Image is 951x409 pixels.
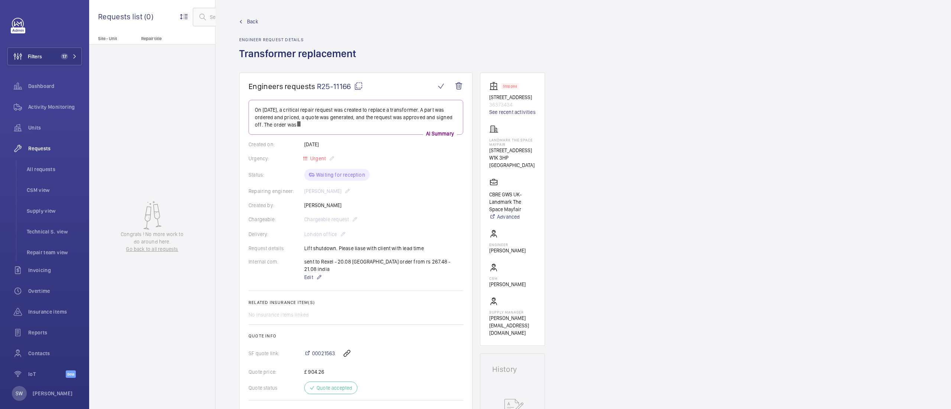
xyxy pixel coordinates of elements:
span: 17 [61,53,68,59]
h1: History [492,366,533,373]
span: Dashboard [28,82,82,90]
span: Activity Monitoring [28,103,82,111]
p: On [DATE], a critical repair request was created to replace a transformer. A part was ordered and... [255,106,457,128]
p: [PERSON_NAME][EMAIL_ADDRESS][DOMAIN_NAME] [489,314,536,337]
span: Invoicing [28,266,82,274]
span: Repair team view [27,249,82,256]
span: Back [247,18,258,25]
p: Supply manager [489,310,536,314]
a: Advanced [489,213,536,220]
span: Supply view [27,207,82,215]
span: Overtime [28,287,82,295]
p: Engineer [489,242,526,247]
h2: Related insurance item(s) [249,300,463,305]
p: Site - Unit [89,36,138,41]
span: Units [28,124,82,131]
img: elevator.svg [489,82,501,91]
p: [STREET_ADDRESS] [489,147,536,154]
button: Filters17 [7,48,82,65]
a: See recent activities [489,108,536,116]
p: W1K 3HP [GEOGRAPHIC_DATA] [489,154,536,169]
span: Filters [28,53,42,60]
span: Requests [28,145,82,152]
p: Repair title [141,36,190,41]
span: Edit [304,274,313,281]
p: Congrats ! No more work to do around here. [117,230,187,245]
span: All requests [27,166,82,173]
span: Engineers requests [249,82,315,91]
span: IoT [28,370,66,378]
span: Reports [28,329,82,336]
span: R25-11166 [317,82,363,91]
span: Technical S. view [27,228,82,235]
p: [PERSON_NAME] [489,281,526,288]
h1: Transformer replacement [239,47,361,72]
span: Beta [66,370,76,378]
span: CSM view [27,186,82,194]
a: 00021563 [304,350,335,357]
span: 00021563 [312,350,335,357]
span: Insurance items [28,308,82,315]
span: Contacts [28,350,82,357]
span: Requests list [98,12,144,21]
p: SW [16,390,23,397]
p: [PERSON_NAME] [489,247,526,254]
p: Stopped [503,85,517,88]
p: Landmark The Space Mayfair [489,138,536,147]
input: Search by request or quote number [193,8,312,26]
a: Go back to all requests [117,245,187,253]
p: CBRE GWS UK- Landmark The Space Mayfair [489,191,536,213]
p: [STREET_ADDRESS] [489,94,536,101]
h2: Quote info [249,333,463,338]
h2: Engineer request details [239,37,361,42]
p: AI Summary [423,130,457,137]
p: [PERSON_NAME] [33,390,73,397]
p: 36373434 [489,101,536,108]
p: CSM [489,276,526,281]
